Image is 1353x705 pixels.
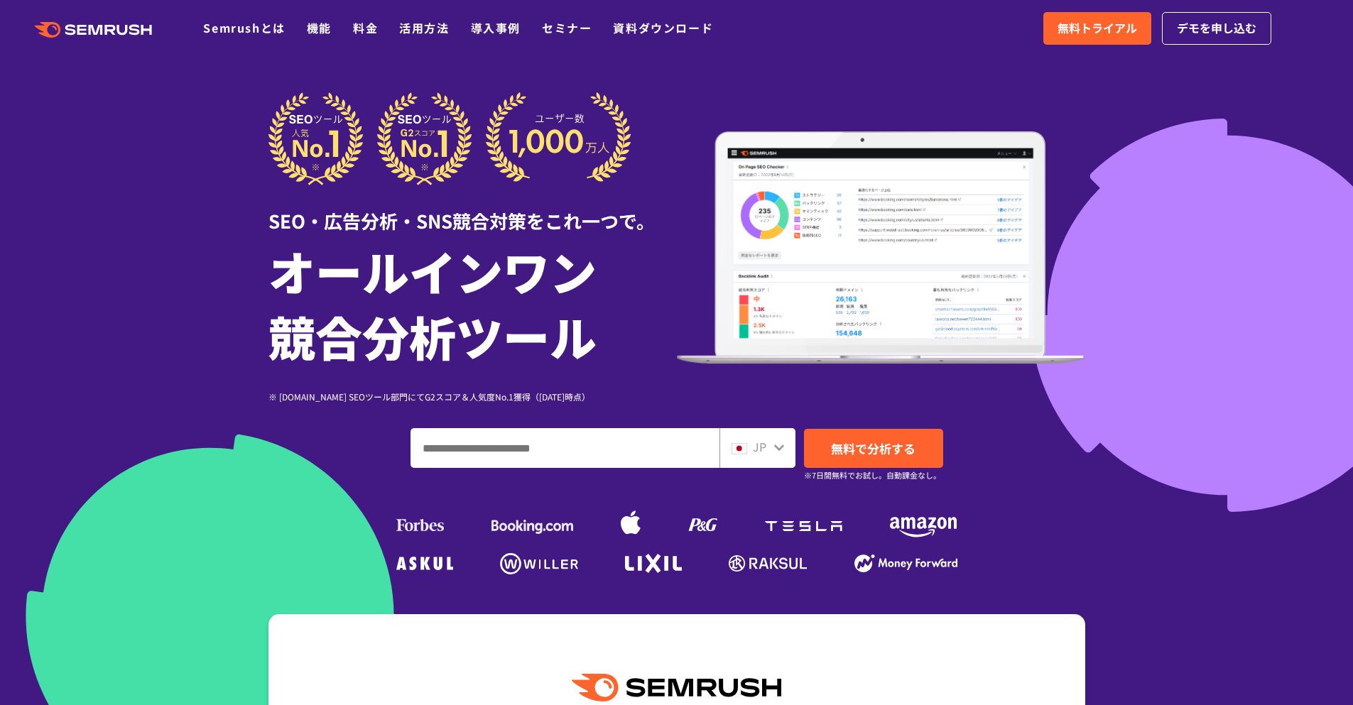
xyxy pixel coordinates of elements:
a: 無料トライアル [1043,12,1151,45]
input: ドメイン、キーワードまたはURLを入力してください [411,429,719,467]
a: デモを申し込む [1162,12,1271,45]
a: 機能 [307,19,332,36]
a: 活用方法 [399,19,449,36]
a: 無料で分析する [804,429,943,468]
a: 導入事例 [471,19,521,36]
div: ※ [DOMAIN_NAME] SEOツール部門にてG2スコア＆人気度No.1獲得（[DATE]時点） [268,390,677,403]
a: 料金 [353,19,378,36]
h1: オールインワン 競合分析ツール [268,238,677,368]
span: 無料で分析する [831,439,915,457]
a: セミナー [542,19,592,36]
span: JP [753,438,766,455]
a: Semrushとは [203,19,285,36]
small: ※7日間無料でお試し。自動課金なし。 [804,469,941,482]
span: 無料トライアル [1058,19,1137,38]
span: デモを申し込む [1177,19,1256,38]
div: SEO・広告分析・SNS競合対策をこれ一つで。 [268,185,677,234]
img: Semrush [572,674,781,701]
a: 資料ダウンロード [613,19,713,36]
